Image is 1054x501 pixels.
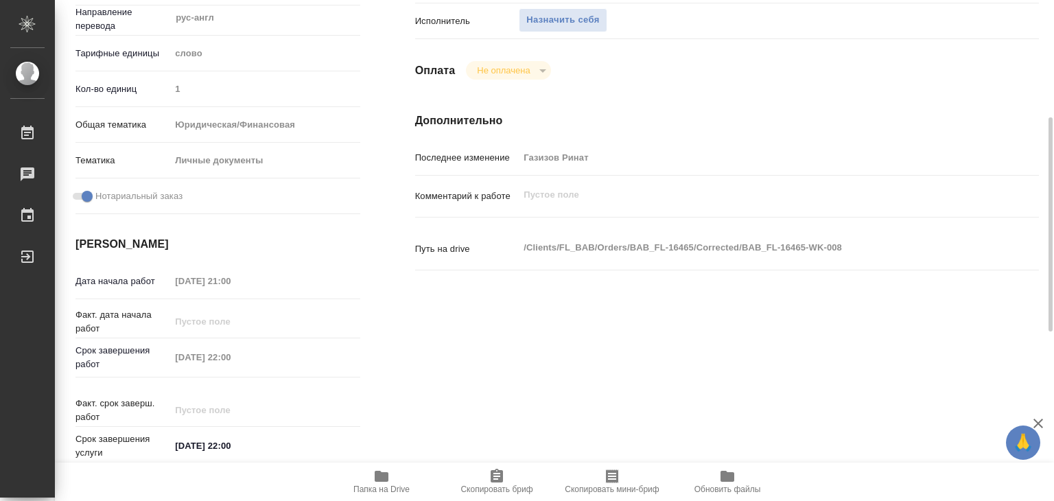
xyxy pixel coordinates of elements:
span: Назначить себя [526,12,599,28]
button: Папка на Drive [324,463,439,501]
input: ✎ Введи что-нибудь [170,436,290,456]
p: Срок завершения услуги [75,432,170,460]
span: Обновить файлы [694,485,761,494]
button: Скопировать мини-бриф [554,463,670,501]
h4: Оплата [415,62,456,79]
div: Не оплачена [466,61,550,80]
p: Тарифные единицы [75,47,170,60]
p: Комментарий к работе [415,189,519,203]
h4: Дополнительно [415,113,1039,129]
p: Общая тематика [75,118,170,132]
span: Скопировать мини-бриф [565,485,659,494]
input: Пустое поле [170,312,290,331]
button: Не оплачена [473,65,534,76]
div: Личные документы [170,149,360,172]
span: 🙏 [1011,428,1035,457]
span: Скопировать бриф [460,485,532,494]
div: слово [170,42,360,65]
p: Срок завершения работ [75,344,170,371]
p: Факт. срок заверш. работ [75,397,170,424]
input: Пустое поле [170,347,290,367]
h4: [PERSON_NAME] [75,236,360,253]
p: Исполнитель [415,14,519,28]
input: Пустое поле [170,79,360,99]
span: Нотариальный заказ [95,189,183,203]
button: Назначить себя [519,8,607,32]
p: Направление перевода [75,5,170,33]
p: Путь на drive [415,242,519,256]
div: Юридическая/Финансовая [170,113,360,137]
p: Факт. дата начала работ [75,308,170,336]
input: Пустое поле [170,271,290,291]
button: Обновить файлы [670,463,785,501]
input: Пустое поле [170,400,290,420]
button: Скопировать бриф [439,463,554,501]
span: Папка на Drive [353,485,410,494]
p: Тематика [75,154,170,167]
input: Пустое поле [519,148,987,167]
button: 🙏 [1006,426,1040,460]
textarea: /Clients/FL_BAB/Orders/BAB_FL-16465/Corrected/BAB_FL-16465-WK-008 [519,236,987,259]
p: Кол-во единиц [75,82,170,96]
p: Последнее изменение [415,151,519,165]
p: Дата начала работ [75,275,170,288]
